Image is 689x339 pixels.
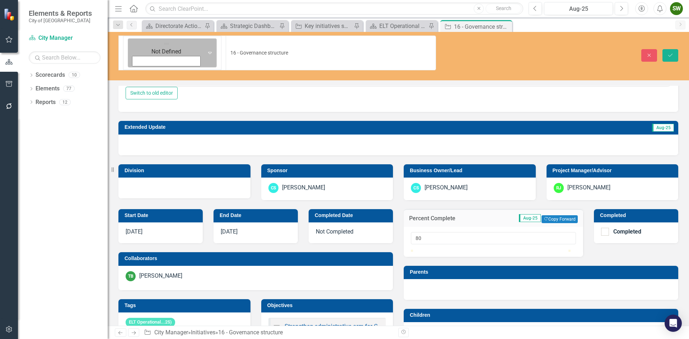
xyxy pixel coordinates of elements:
div: [PERSON_NAME] [282,184,325,192]
h3: Extended Update [125,124,479,130]
input: Search ClearPoint... [145,3,523,15]
span: Aug-25 [652,124,674,132]
a: Reports [36,98,56,107]
img: ClearPoint Strategy [4,8,16,21]
div: RJ [554,183,564,193]
h3: Sponsor [267,168,390,173]
div: 16 - Governance structure [218,329,283,336]
h3: Division [125,168,247,173]
a: Key initiatives supporting Council's focus areas [293,22,352,30]
div: Not Defined [133,48,200,56]
button: Switch to old editor [126,87,178,99]
div: Aug-25 [547,5,610,13]
div: CS [411,183,421,193]
div: Strategic Dashboard [230,22,277,30]
button: Search [486,4,521,14]
input: This field is required [226,36,436,70]
div: 77 [63,86,75,92]
a: City Manager [154,329,188,336]
a: ELT Operational Plan [367,22,427,30]
a: Elements [36,85,60,93]
button: Copy Forward [542,215,578,223]
a: Strategic Dashboard [218,22,277,30]
a: Directorate Action Plan [144,22,203,30]
h3: Percent Complete [409,215,483,222]
div: Key initiatives supporting Council's focus areas [305,22,352,30]
span: ELT Operational...25) [126,318,175,327]
span: Search [496,5,511,11]
div: [PERSON_NAME] [567,184,610,192]
a: Initiatives [191,329,215,336]
img: Not Defined [163,40,170,47]
div: 16 - Governance structure [454,22,510,31]
button: SW [670,2,683,15]
div: Directorate Action Plan [155,22,203,30]
span: [DATE] [221,228,238,235]
h3: Parents [410,269,675,275]
div: [PERSON_NAME] [139,272,182,280]
h3: Children [410,312,675,318]
div: » » [144,329,393,337]
div: CS [268,183,278,193]
h3: Objectives [267,303,390,308]
h3: Collaborators [125,256,389,261]
div: Open Intercom Messenger [665,315,682,332]
h3: Start Date [125,213,199,218]
a: City Manager [29,34,100,42]
input: Search Below... [29,51,100,64]
span: Elements & Reports [29,9,92,18]
img: Not Defined [272,322,281,330]
div: 12 [59,99,71,105]
h3: End Date [220,213,294,218]
small: City of [GEOGRAPHIC_DATA] [29,18,92,23]
h3: Business Owner/Lead [410,168,532,173]
h3: Tags [125,303,247,308]
a: Scorecards [36,71,65,79]
p: Scope of the initiative is currently being reviewed with ELT. The governance structure will be re... [2,2,542,10]
div: [PERSON_NAME] [425,184,468,192]
span: Aug-25 [519,214,541,222]
div: ELT Operational Plan [379,22,427,30]
h3: Completed [600,213,675,218]
h3: Completed Date [315,213,389,218]
div: 10 [69,72,80,78]
div: Not Completed [309,222,393,243]
span: [DATE] [126,228,142,235]
button: Aug-25 [544,2,613,15]
div: TB [126,271,136,281]
h3: Project Manager/Advisor [553,168,675,173]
